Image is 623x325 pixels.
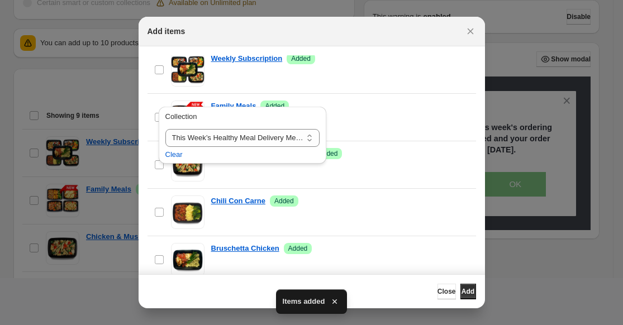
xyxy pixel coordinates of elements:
[171,243,205,276] img: Bruschetta Chicken
[283,296,325,307] span: Items added
[462,287,474,296] span: Add
[171,195,205,229] img: Chili Con Carne
[171,101,205,134] img: Family Meals
[460,284,476,299] button: Add
[148,26,186,37] h2: Add items
[274,197,294,205] span: Added
[463,23,478,39] button: Close
[165,149,183,160] button: Clear
[437,284,456,299] button: Close
[291,54,311,63] span: Added
[211,195,266,207] a: Chili Con Carne
[211,101,256,112] a: Family Meals
[211,53,283,64] a: Weekly Subscription
[211,243,279,254] a: Bruschetta Chicken
[265,102,284,111] span: Added
[165,112,197,121] span: Collection
[288,244,308,253] span: Added
[437,287,456,296] span: Close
